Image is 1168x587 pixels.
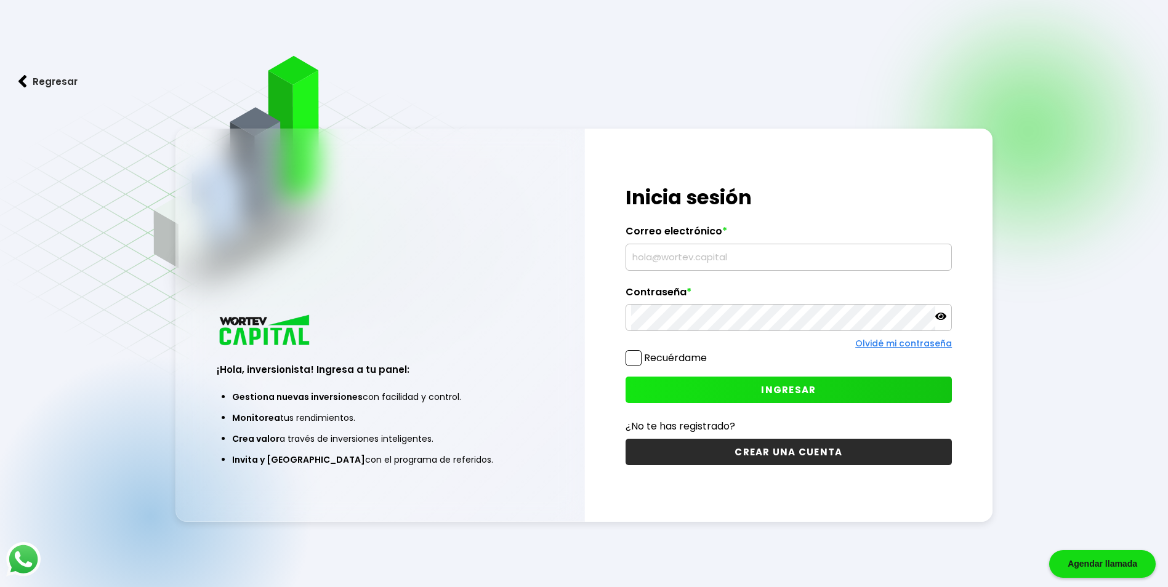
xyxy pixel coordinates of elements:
a: ¿No te has registrado?CREAR UNA CUENTA [626,418,952,465]
h1: Inicia sesión [626,183,952,212]
label: Correo electrónico [626,225,952,244]
img: logo_wortev_capital [217,313,314,349]
button: INGRESAR [626,377,952,403]
span: INGRESAR [761,383,816,396]
img: flecha izquierda [18,75,27,88]
h3: ¡Hola, inversionista! Ingresa a tu panel: [217,362,543,377]
a: Olvidé mi contraseña [855,337,952,349]
div: Agendar llamada [1049,550,1156,578]
label: Recuérdame [644,351,707,365]
li: tus rendimientos. [232,407,528,428]
li: con el programa de referidos. [232,449,528,470]
li: con facilidad y control. [232,386,528,407]
p: ¿No te has registrado? [626,418,952,434]
button: CREAR UNA CUENTA [626,439,952,465]
img: logos_whatsapp-icon.242b2217.svg [6,542,41,577]
label: Contraseña [626,286,952,305]
li: a través de inversiones inteligentes. [232,428,528,449]
input: hola@wortev.capital [631,244,946,270]
span: Crea valor [232,433,280,445]
span: Invita y [GEOGRAPHIC_DATA] [232,453,365,466]
span: Gestiona nuevas inversiones [232,391,363,403]
span: Monitorea [232,412,280,424]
